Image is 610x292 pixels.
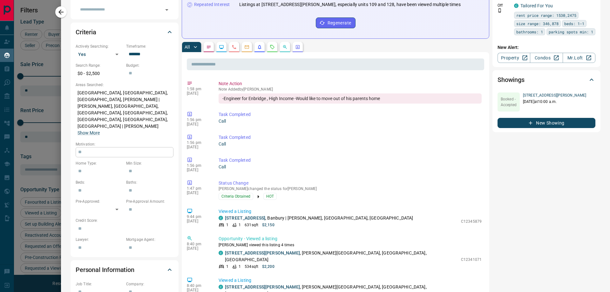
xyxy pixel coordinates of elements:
div: condos.ca [219,285,223,289]
p: $2,150 [262,222,274,228]
svg: Emails [244,44,249,50]
p: [DATE] [187,145,209,149]
div: Showings [498,72,595,87]
p: 1:56 pm [187,118,209,122]
a: Condos [530,53,563,63]
div: condos.ca [514,3,518,8]
p: $0 - $2,500 [76,68,123,79]
p: Viewed a Listing [219,208,482,215]
p: Areas Searched: [76,82,173,88]
p: [PERSON_NAME] viewed this listing 4 times [219,242,482,248]
p: 8:40 pm [187,283,209,288]
p: Note Action [219,80,482,87]
svg: Push Notification Only [498,8,502,13]
p: Booked - Accepted [498,96,520,108]
p: Baths: [126,180,173,185]
p: Pre-Approval Amount: [126,199,173,204]
p: Call [219,164,482,170]
button: Regenerate [316,17,356,28]
p: 8:40 pm [187,242,209,246]
div: Yes [76,49,123,59]
p: Credit Score: [76,218,173,223]
p: Beds: [76,180,123,185]
p: Timeframe: [126,44,173,49]
p: 1:58 pm [187,87,209,91]
p: [DATE] [187,219,209,223]
div: -Engineer for Enbridge , High Income -Would like to move out of his parents home [219,93,482,104]
p: C12345879 [461,219,482,224]
p: C12341071 [461,257,482,262]
span: rent price range: 1530,2475 [516,12,576,18]
span: size range: 346,878 [516,20,559,27]
p: [PERSON_NAME] changed the status for [PERSON_NAME] [219,187,482,191]
a: Property [498,53,530,63]
p: Opportunity - Viewed a listing [219,235,482,242]
p: Viewed a Listing [219,277,482,284]
h2: Personal Information [76,265,134,275]
h2: Criteria [76,27,96,37]
p: [DATE] [187,168,209,172]
p: [GEOGRAPHIC_DATA], [GEOGRAPHIC_DATA], [GEOGRAPHIC_DATA], [PERSON_NAME] | [PERSON_NAME], [GEOGRAPH... [76,88,173,138]
p: Task Completed [219,134,482,141]
p: 1:47 pm [187,186,209,191]
svg: Opportunities [282,44,288,50]
p: [DATE] [187,246,209,251]
svg: Listing Alerts [257,44,262,50]
p: 1 [226,222,228,228]
span: parking spots min: 1 [549,29,593,35]
p: Job Title: [76,281,123,287]
p: Mortgage Agent: [126,237,173,242]
p: Call [219,141,482,147]
p: $2,200 [262,264,274,269]
p: Budget: [126,63,173,68]
p: 1:56 pm [187,163,209,168]
svg: Agent Actions [295,44,300,50]
button: Open [162,5,171,14]
button: New Showing [498,118,595,128]
span: HOT [266,193,274,200]
div: condos.ca [219,216,223,220]
p: 631 sqft [245,222,258,228]
svg: Lead Browsing Activity [219,44,224,50]
p: Call [219,118,482,125]
p: 1 [239,222,241,228]
p: 1:56 pm [187,140,209,145]
p: Home Type: [76,160,123,166]
p: 9:44 pm [187,214,209,219]
svg: Notes [206,44,211,50]
button: Show More [78,130,100,136]
p: 534 sqft [245,264,258,269]
p: Actively Searching: [76,44,123,49]
p: Search Range: [76,63,123,68]
a: Mr.Loft [563,53,595,63]
p: [DATE] [187,91,209,96]
a: Tailored For You [520,3,553,8]
p: [DATE] at 10:00 a.m. [523,99,586,105]
p: Repeated Interest [194,1,230,8]
p: Status Change [219,180,482,187]
h2: Showings [498,75,525,85]
p: Company: [126,281,173,287]
div: Personal Information [76,262,173,277]
p: New Alert: [498,44,595,51]
p: Task Completed [219,157,482,164]
p: Pre-Approved: [76,199,123,204]
p: Listings at [STREET_ADDRESS][PERSON_NAME], especially units 109 and 128, have been viewed multipl... [239,1,461,8]
p: Note Added by [PERSON_NAME] [219,87,482,92]
p: , [PERSON_NAME][GEOGRAPHIC_DATA], [GEOGRAPHIC_DATA], [GEOGRAPHIC_DATA] [225,250,458,263]
span: Criteria Obtained [221,193,250,200]
p: Motivation: [76,141,173,147]
p: [DATE] [187,122,209,126]
p: Task Completed [219,111,482,118]
p: [STREET_ADDRESS][PERSON_NAME] [523,92,586,98]
span: beds: 1-1 [564,20,584,27]
div: Criteria [76,24,173,40]
a: [STREET_ADDRESS][PERSON_NAME] [225,284,300,289]
p: Lawyer: [76,237,123,242]
svg: Calls [232,44,237,50]
div: condos.ca [219,251,223,255]
p: 1 [239,264,241,269]
a: [STREET_ADDRESS][PERSON_NAME] [225,250,300,255]
svg: Requests [270,44,275,50]
p: Min Size: [126,160,173,166]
